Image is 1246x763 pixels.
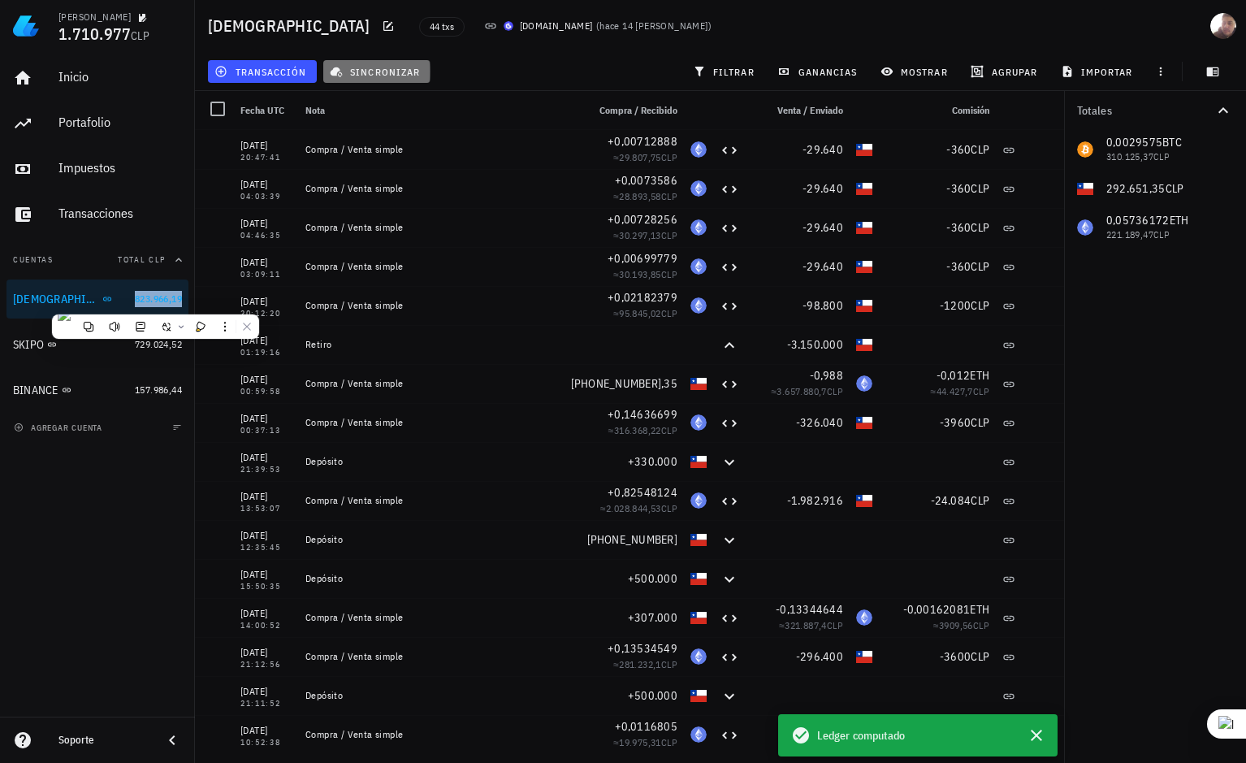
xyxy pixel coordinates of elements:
[661,307,677,319] span: CLP
[661,502,677,514] span: CLP
[600,502,677,514] span: ≈
[946,181,971,196] span: -360
[628,610,677,625] span: +307.000
[580,91,684,130] div: Compra / Recibido
[937,385,973,397] span: 44.427,7
[608,251,677,266] span: +0,00699779
[690,648,707,665] div: ETH-icon
[771,60,867,83] button: ganancias
[6,325,188,364] a: SKIPO 729.024,52
[615,719,678,734] span: +0,0116805
[305,572,573,585] div: Depósito
[619,190,661,202] span: 28.893,58
[628,571,677,586] span: +500.000
[661,658,677,670] span: CLP
[856,180,872,197] div: CLP-icon
[240,332,292,349] div: [DATE]
[884,65,948,78] span: mostrar
[135,338,182,350] span: 729.024,52
[939,619,973,631] span: 3909,56
[599,104,677,116] span: Compra / Recibido
[619,229,661,241] span: 30.297,13
[856,336,872,353] div: CLP-icon
[240,605,292,622] div: [DATE]
[6,59,188,98] a: Inicio
[661,229,677,241] span: CLP
[240,271,292,279] div: 03:09:11
[305,455,573,468] div: Depósito
[690,141,707,158] div: ETH-icon
[803,181,843,196] span: -29.640
[856,375,872,392] div: ETH-icon
[856,609,872,626] div: ETH-icon
[323,60,430,83] button: sincronizar
[970,602,989,617] span: ETH
[305,728,573,741] div: Compra / Venta simple
[1210,13,1236,39] div: avatar
[240,644,292,661] div: [DATE]
[696,65,755,78] span: filtrar
[771,385,843,397] span: ≈
[6,150,188,189] a: Impuestos
[118,254,166,265] span: Total CLP
[690,531,707,548] div: CLP-icon
[931,385,989,397] span: ≈
[1077,105,1214,116] div: Totales
[13,384,58,397] div: BINANCE
[661,190,677,202] span: CLP
[240,371,292,388] div: [DATE]
[608,134,677,149] span: +0,00712888
[661,268,677,280] span: CLP
[135,384,182,396] span: 157.986,44
[240,661,292,669] div: 21:12:56
[305,416,573,429] div: Compra / Venta simple
[690,258,707,275] div: ETH-icon
[803,259,843,274] span: -29.640
[690,219,707,236] div: ETH-icon
[305,533,573,546] div: Depósito
[240,310,292,318] div: 20:12:20
[240,505,292,513] div: 13:53:07
[964,60,1047,83] button: agrupar
[690,570,707,587] div: CLP-icon
[1064,65,1133,78] span: importar
[240,137,292,154] div: [DATE]
[58,23,131,45] span: 1.710.977
[690,726,707,743] div: ETH-icon
[690,492,707,509] div: ETH-icon
[803,298,843,313] span: -98.800
[971,493,989,508] span: CLP
[971,649,989,664] span: CLP
[690,453,707,470] div: CLP-icon
[971,181,989,196] span: CLP
[240,722,292,739] div: [DATE]
[240,254,292,271] div: [DATE]
[931,493,971,508] span: -24.084
[240,215,292,232] div: [DATE]
[606,502,661,514] span: 2.028.844,53
[240,176,292,193] div: [DATE]
[937,368,971,383] span: -0,012
[6,195,188,234] a: Transacciones
[827,385,843,397] span: CLP
[599,20,707,32] span: hace 14 [PERSON_NAME]
[608,485,677,500] span: +0,82548124
[305,650,573,663] div: Compra / Venta simple
[240,427,292,435] div: 00:37:13
[240,410,292,427] div: [DATE]
[628,454,677,469] span: +330.000
[208,60,317,83] button: transacción
[781,65,857,78] span: ganancias
[240,349,292,357] div: 01:19:16
[940,415,971,430] span: -3960
[240,154,292,162] div: 20:47:41
[971,220,989,235] span: CLP
[240,466,292,474] div: 21:39:53
[785,619,827,631] span: 321.887,4
[131,28,149,43] span: CLP
[970,368,989,383] span: ETH
[587,532,678,547] span: [PHONE_NUMBER]
[58,115,182,130] div: Portafolio
[240,566,292,583] div: [DATE]
[879,91,996,130] div: Comisión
